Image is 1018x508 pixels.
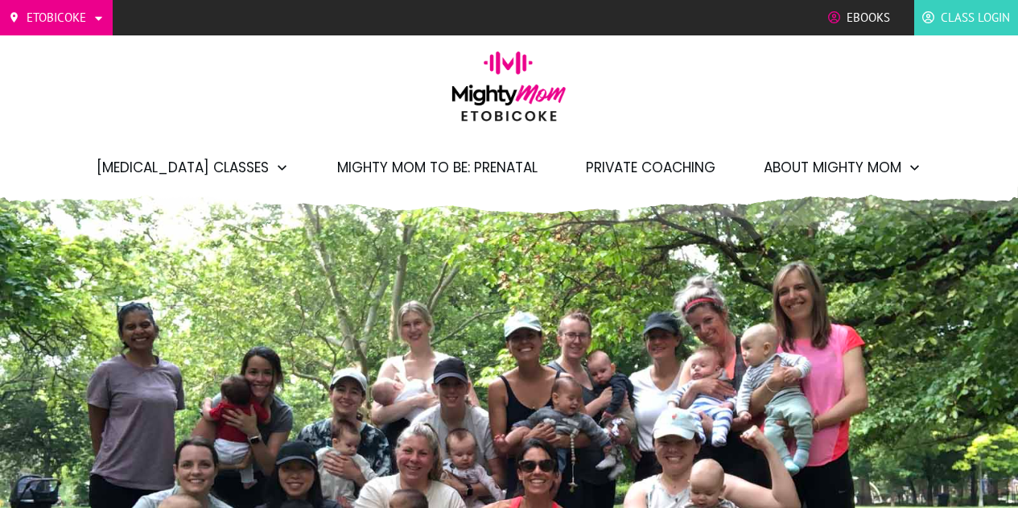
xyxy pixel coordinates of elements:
a: Ebooks [828,6,890,30]
a: Etobicoke [8,6,105,30]
a: Class Login [922,6,1010,30]
span: About Mighty Mom [764,154,901,181]
a: Private Coaching [586,154,715,181]
span: Ebooks [847,6,890,30]
span: [MEDICAL_DATA] Classes [97,154,269,181]
span: Class Login [941,6,1010,30]
a: About Mighty Mom [764,154,921,181]
a: [MEDICAL_DATA] Classes [97,154,289,181]
a: Mighty Mom to Be: Prenatal [337,154,538,181]
span: Etobicoke [27,6,86,30]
